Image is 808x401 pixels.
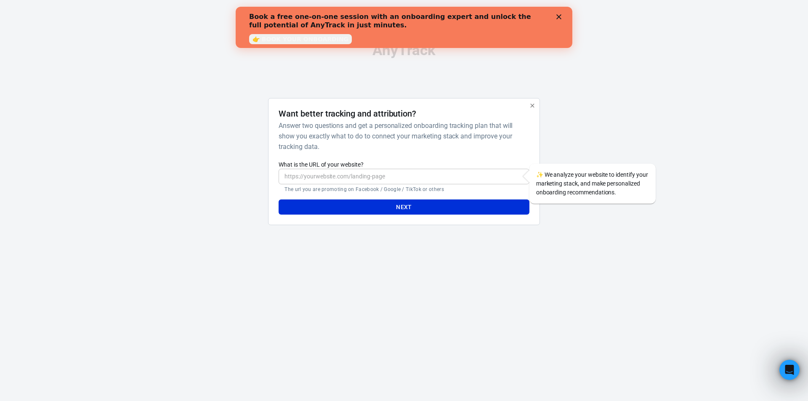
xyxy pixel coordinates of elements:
div: AnyTrack [194,43,614,58]
div: We analyze your website to identify your marketing stack, and make personalized onboarding recomm... [529,164,656,204]
iframe: Intercom live chat banner [236,7,572,48]
h6: Answer two questions and get a personalized onboarding tracking plan that will show you exactly w... [279,120,526,152]
p: The url you are promoting on Facebook / Google / TikTok or others [284,186,523,193]
iframe: Intercom live chat [779,360,800,380]
label: What is the URL of your website? [279,160,529,169]
input: https://yourwebsite.com/landing-page [279,169,529,184]
div: Close [321,8,329,13]
h4: Want better tracking and attribution? [279,109,416,119]
span: sparkles [536,171,543,178]
button: Next [279,199,529,215]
